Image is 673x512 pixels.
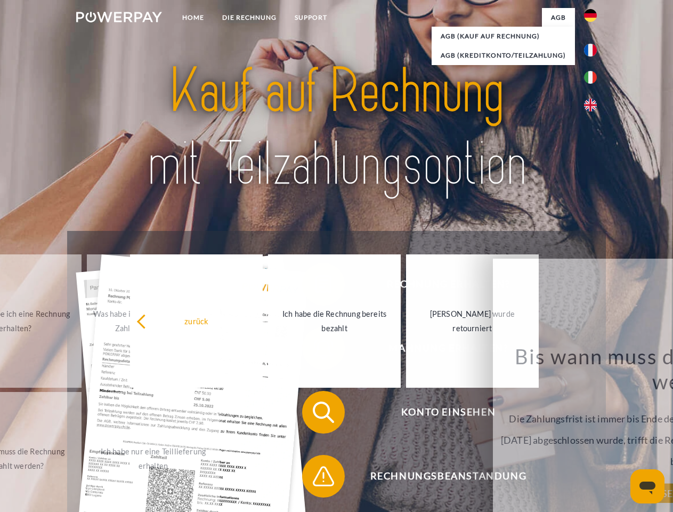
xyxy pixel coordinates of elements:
[302,391,579,434] button: Konto einsehen
[318,455,579,498] span: Rechnungsbeanstandung
[302,455,579,498] button: Rechnungsbeanstandung
[274,307,394,335] div: Ich habe die Rechnung bereits bezahlt
[87,254,220,388] a: Was habe ich noch offen, ist meine Zahlung eingegangen?
[542,8,575,27] a: agb
[213,8,286,27] a: DIE RECHNUNG
[93,307,213,335] div: Was habe ich noch offen, ist meine Zahlung eingegangen?
[432,27,575,46] a: AGB (Kauf auf Rechnung)
[102,51,571,204] img: title-powerpay_de.svg
[310,463,337,490] img: qb_warning.svg
[310,399,337,426] img: qb_search.svg
[584,71,597,84] img: it
[630,469,664,503] iframe: Schaltfläche zum Öffnen des Messaging-Fensters
[286,8,336,27] a: SUPPORT
[173,8,213,27] a: Home
[136,314,256,328] div: zurück
[412,307,532,335] div: [PERSON_NAME] wurde retourniert
[76,12,162,22] img: logo-powerpay-white.svg
[93,444,213,473] div: Ich habe nur eine Teillieferung erhalten
[432,46,575,65] a: AGB (Kreditkonto/Teilzahlung)
[584,9,597,22] img: de
[318,391,579,434] span: Konto einsehen
[584,44,597,57] img: fr
[584,99,597,111] img: en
